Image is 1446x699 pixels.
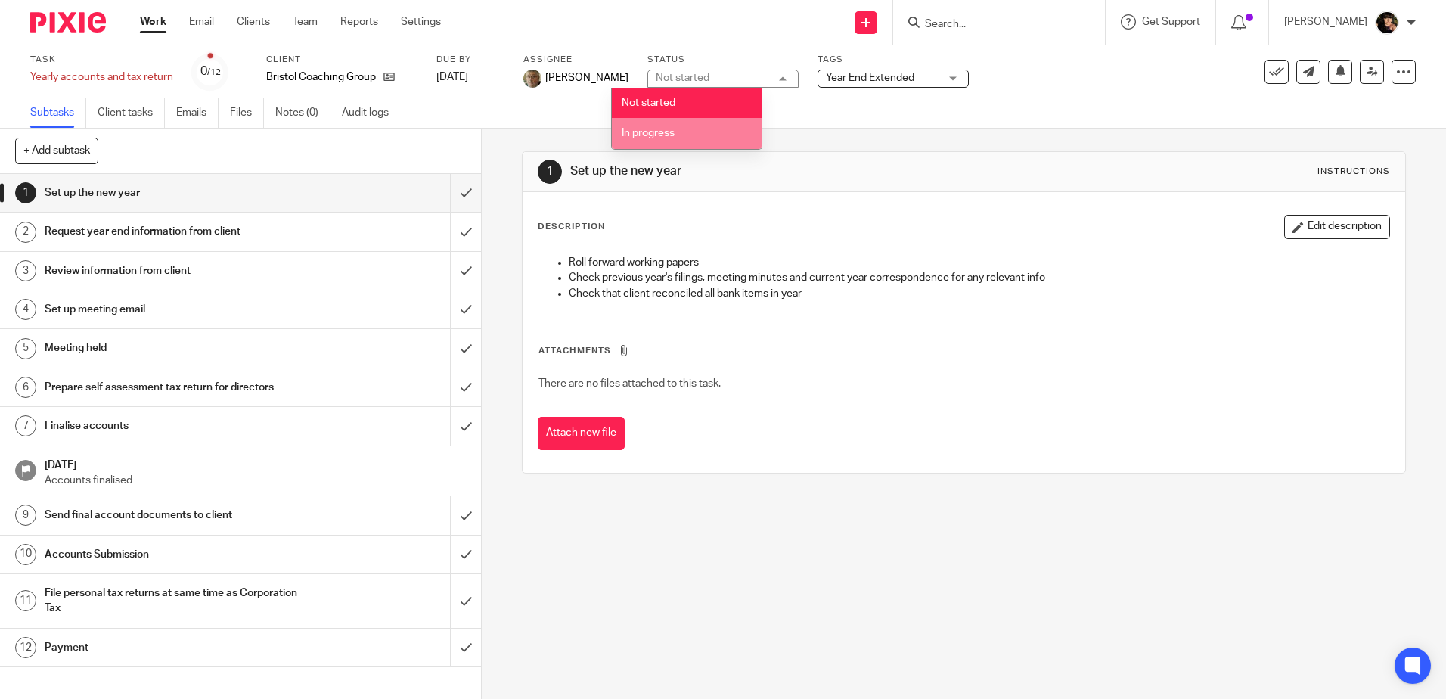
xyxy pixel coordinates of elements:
[15,182,36,203] div: 1
[15,138,98,163] button: + Add subtask
[230,98,264,128] a: Files
[15,377,36,398] div: 6
[569,255,1389,270] p: Roll forward working papers
[342,98,400,128] a: Audit logs
[176,98,219,128] a: Emails
[1317,166,1390,178] div: Instructions
[45,504,305,527] h1: Send final account documents to client
[30,12,106,33] img: Pixie
[45,582,305,620] h1: File personal tax returns at same time as Corporation Tax
[656,73,709,83] div: Not started
[538,417,625,451] button: Attach new file
[15,590,36,611] div: 11
[45,337,305,359] h1: Meeting held
[275,98,330,128] a: Notes (0)
[538,221,605,233] p: Description
[826,73,914,83] span: Year End Extended
[45,415,305,437] h1: Finalise accounts
[538,346,611,355] span: Attachments
[436,54,504,66] label: Due by
[622,128,675,138] span: In progress
[45,543,305,566] h1: Accounts Submission
[15,637,36,658] div: 12
[15,338,36,359] div: 5
[1142,17,1200,27] span: Get Support
[538,160,562,184] div: 1
[15,415,36,436] div: 7
[622,98,675,108] span: Not started
[15,505,36,526] div: 9
[1375,11,1399,35] img: 20210723_200136.jpg
[293,14,318,30] a: Team
[30,70,173,85] div: Yearly accounts and tax return
[570,163,996,179] h1: Set up the new year
[1284,14,1367,30] p: [PERSON_NAME]
[266,70,376,85] p: Bristol Coaching Group
[818,54,969,66] label: Tags
[538,378,721,389] span: There are no files attached to this task.
[15,544,36,565] div: 10
[15,260,36,281] div: 3
[15,299,36,320] div: 4
[45,259,305,282] h1: Review information from client
[523,70,541,88] img: profile%20pic%204.JPG
[200,63,221,80] div: 0
[545,70,628,85] span: [PERSON_NAME]
[140,14,166,30] a: Work
[189,14,214,30] a: Email
[45,473,467,488] p: Accounts finalised
[45,454,467,473] h1: [DATE]
[30,54,173,66] label: Task
[340,14,378,30] a: Reports
[1284,215,1390,239] button: Edit description
[523,54,628,66] label: Assignee
[30,98,86,128] a: Subtasks
[15,222,36,243] div: 2
[569,270,1389,285] p: Check previous year's filings, meeting minutes and current year correspondence for any relevant info
[436,72,468,82] span: [DATE]
[45,376,305,399] h1: Prepare self assessment tax return for directors
[98,98,165,128] a: Client tasks
[923,18,1060,32] input: Search
[647,54,799,66] label: Status
[207,68,221,76] small: /12
[45,298,305,321] h1: Set up meeting email
[45,182,305,204] h1: Set up the new year
[401,14,441,30] a: Settings
[266,54,417,66] label: Client
[237,14,270,30] a: Clients
[569,286,1389,301] p: Check that client reconciled all bank items in year
[45,220,305,243] h1: Request year end information from client
[45,636,305,659] h1: Payment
